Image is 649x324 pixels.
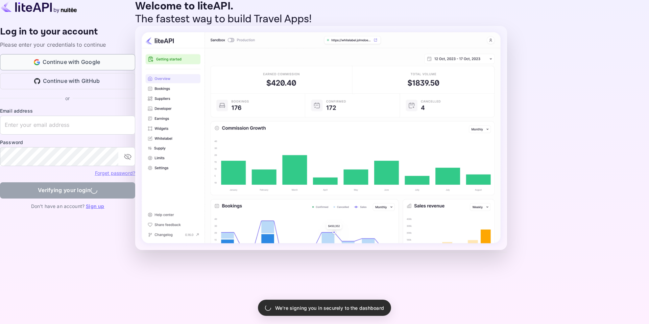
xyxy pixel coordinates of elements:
[95,169,135,176] a: Forget password?
[275,304,384,311] p: We're signing you in securely to the dashboard
[121,150,135,163] button: toggle password visibility
[95,170,135,176] a: Forget password?
[135,26,507,250] img: liteAPI Dashboard Preview
[86,203,104,209] a: Sign up
[65,95,70,102] p: or
[135,13,507,26] p: The fastest way to build Travel Apps!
